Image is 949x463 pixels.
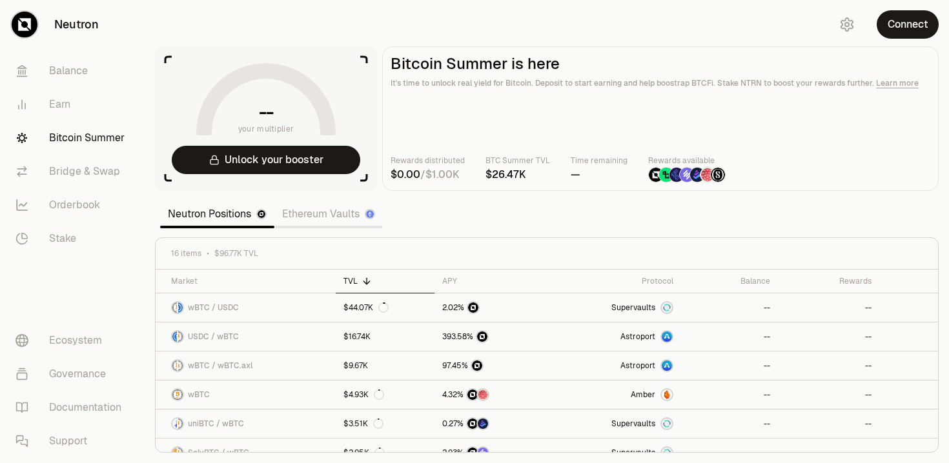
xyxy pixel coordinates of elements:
img: Bedrock Diamonds [478,419,488,429]
span: your multiplier [238,123,294,135]
h2: Bitcoin Summer is here [391,55,930,73]
img: EtherFi Points [669,168,684,182]
img: wBTC Logo [178,331,183,342]
a: NTRN [434,293,555,322]
a: -- [681,380,778,409]
img: Solv Points [680,168,694,182]
a: AmberAmber [555,380,681,409]
button: Unlock your booster [172,146,360,174]
a: -- [778,380,879,409]
a: NTRNMars Fragments [434,380,555,409]
a: $44.07K [336,293,434,322]
a: -- [778,293,879,322]
img: NTRN [472,360,482,371]
span: 16 items [171,248,201,259]
div: $3.51K [343,419,383,429]
img: Supervaults [662,448,672,458]
a: Support [5,424,139,458]
img: wBTC Logo [172,360,177,371]
img: wBTC Logo [172,389,183,400]
img: Mars Fragments [700,168,715,182]
button: NTRNSolv Points [442,446,547,459]
a: $16.74K [336,322,434,351]
img: Lombard Lux [659,168,673,182]
img: Supervaults [662,419,672,429]
img: wBTC.axl Logo [178,360,183,371]
a: SupervaultsSupervaults [555,409,681,438]
img: USDC Logo [178,302,183,313]
a: SupervaultsSupervaults [555,293,681,322]
span: Supervaults [611,448,655,458]
span: Astroport [620,360,655,371]
span: SolvBTC / wBTC [188,448,249,458]
div: APY [442,276,547,286]
div: Protocol [563,276,673,286]
a: $4.93K [336,380,434,409]
a: Documentation [5,391,139,424]
button: NTRNMars Fragments [442,388,547,401]
span: USDC / wBTC [188,331,239,342]
div: TVL [343,276,427,286]
a: $9.67K [336,351,434,380]
img: SolvBTC Logo [172,448,177,458]
img: NTRN [467,389,478,400]
span: Amber [631,389,655,400]
div: / [391,167,465,182]
span: Astroport [620,331,655,342]
a: -- [681,322,778,351]
a: NTRN [434,351,555,380]
a: Stake [5,222,139,255]
img: Bedrock Diamonds [690,168,704,182]
a: Bridge & Swap [5,155,139,188]
img: NTRN [467,448,478,458]
a: Bitcoin Summer [5,121,139,155]
p: Rewards distributed [391,154,465,167]
a: Ethereum Vaults [274,201,383,227]
div: — [571,167,628,182]
a: Orderbook [5,188,139,222]
a: Governance [5,357,139,391]
img: Mars Fragments [478,389,488,400]
button: NTRNBedrock Diamonds [442,417,547,430]
a: -- [681,409,778,438]
span: uniBTC / wBTC [188,419,244,429]
a: USDC LogowBTC LogoUSDC / wBTC [156,322,336,351]
div: $16.74K [343,331,371,342]
div: Market [171,276,328,286]
div: $2.95K [343,448,385,458]
span: $96.77K TVL [214,248,258,259]
a: Earn [5,88,139,121]
span: wBTC / wBTC.axl [188,360,252,371]
img: NTRN [649,168,663,182]
img: wBTC Logo [172,302,177,313]
div: $44.07K [343,302,389,313]
button: NTRN [442,301,547,314]
div: $9.67K [343,360,368,371]
div: Rewards [786,276,871,286]
a: -- [681,351,778,380]
a: Astroport [555,322,681,351]
a: NTRNBedrock Diamonds [434,409,555,438]
a: -- [681,293,778,322]
img: Structured Points [711,168,725,182]
img: wBTC Logo [178,448,183,458]
a: NTRN [434,322,555,351]
img: Ethereum Logo [366,210,374,218]
p: It's time to unlock real yield for Bitcoin. Deposit to start earning and help boostrap BTCFi. Sta... [391,77,930,90]
img: uniBTC Logo [172,419,177,429]
img: NTRN [467,419,478,429]
p: Rewards available [648,154,726,167]
a: Ecosystem [5,324,139,357]
a: Balance [5,54,139,88]
a: -- [778,351,879,380]
button: NTRN [442,359,547,372]
a: wBTC LogowBTC [156,380,336,409]
span: Supervaults [611,302,655,313]
img: Amber [662,389,672,400]
img: wBTC Logo [178,419,183,429]
img: NTRN [468,302,478,313]
a: $3.51K [336,409,434,438]
button: NTRN [442,330,547,343]
img: Supervaults [662,302,672,313]
div: $4.93K [343,389,384,400]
